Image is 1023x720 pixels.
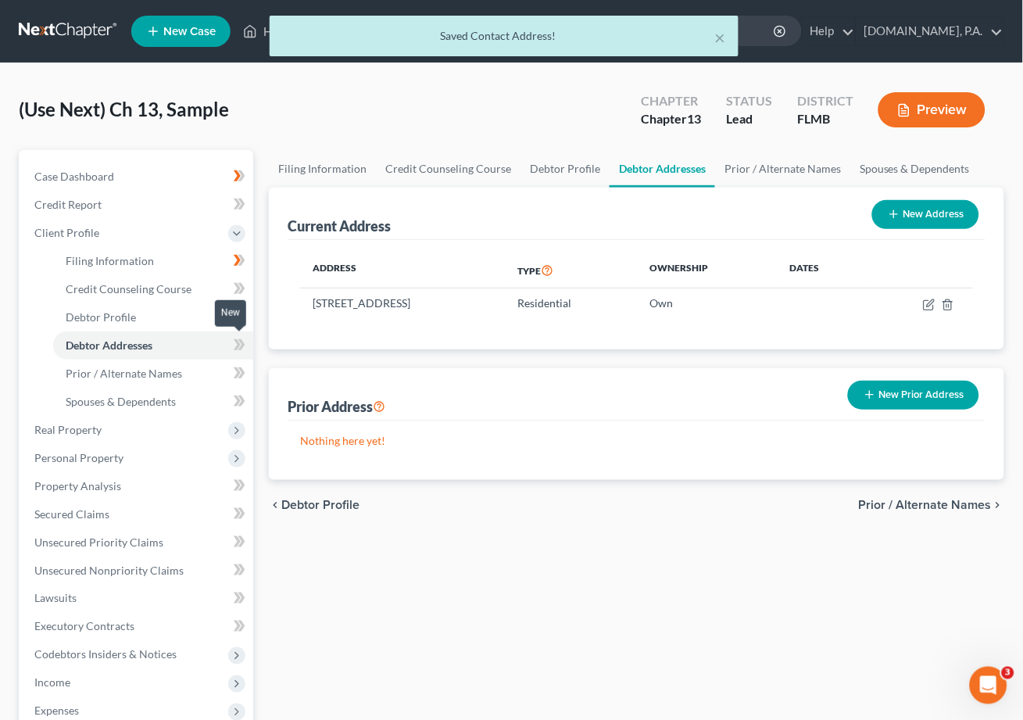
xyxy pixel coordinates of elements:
a: Unsecured Nonpriority Claims [22,557,253,585]
span: (Use Next) Ch 13, Sample [19,98,229,120]
div: District [797,92,853,110]
span: Secured Claims [34,507,109,521]
a: Prior / Alternate Names [53,360,253,388]
span: Executory Contracts [34,620,134,633]
button: Prior / Alternate Names chevron_right [859,499,1004,511]
div: Saved Contact Address! [282,28,726,44]
th: Dates [777,253,868,288]
a: Credit Counseling Course [376,150,520,188]
span: Debtor Profile [66,310,136,324]
span: 13 [687,111,701,126]
div: Current Address [288,217,391,235]
th: Address [300,253,505,288]
a: Spouses & Dependents [850,150,979,188]
a: Credit Report [22,191,253,219]
div: Chapter [641,110,701,128]
a: Debtor Profile [520,150,610,188]
th: Ownership [637,253,777,288]
span: Credit Report [34,198,102,211]
div: Lead [726,110,772,128]
span: Lawsuits [34,592,77,605]
span: Expenses [34,704,79,718]
p: Nothing here yet! [300,433,973,449]
a: Case Dashboard [22,163,253,191]
span: Personal Property [34,451,123,464]
a: Unsecured Priority Claims [22,528,253,557]
i: chevron_right [992,499,1004,511]
a: Spouses & Dependents [53,388,253,416]
span: Client Profile [34,226,99,239]
button: × [715,28,726,47]
th: Type [506,253,638,288]
a: Lawsuits [22,585,253,613]
div: FLMB [797,110,853,128]
button: New Address [872,200,979,229]
span: Income [34,676,70,690]
span: 3 [1002,667,1014,679]
span: Debtor Addresses [66,339,152,352]
span: Debtor Profile [281,499,359,511]
span: Credit Counseling Course [66,282,191,296]
a: Property Analysis [22,472,253,500]
iframe: Intercom live chat [970,667,1007,704]
span: Unsecured Priority Claims [34,536,163,549]
a: Credit Counseling Course [53,275,253,303]
a: Debtor Addresses [53,331,253,360]
span: Unsecured Nonpriority Claims [34,564,184,577]
div: Chapter [641,92,701,110]
div: Prior Address [288,397,385,416]
span: Property Analysis [34,479,121,493]
button: New Prior Address [848,381,979,410]
i: chevron_left [269,499,281,511]
a: Debtor Profile [53,303,253,331]
span: Case Dashboard [34,170,114,183]
div: New [215,300,246,326]
span: Real Property [34,423,102,436]
span: Filing Information [66,254,154,267]
div: Status [726,92,772,110]
button: chevron_left Debtor Profile [269,499,359,511]
span: Prior / Alternate Names [859,499,992,511]
td: Residential [506,288,638,318]
a: Executory Contracts [22,613,253,641]
td: Own [637,288,777,318]
a: Debtor Addresses [610,150,715,188]
span: Spouses & Dependents [66,395,176,408]
a: Filing Information [53,247,253,275]
a: Filing Information [269,150,376,188]
a: Secured Claims [22,500,253,528]
td: [STREET_ADDRESS] [300,288,505,318]
span: Codebtors Insiders & Notices [34,648,177,661]
a: Prior / Alternate Names [715,150,850,188]
button: Preview [878,92,985,127]
span: Prior / Alternate Names [66,367,182,380]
